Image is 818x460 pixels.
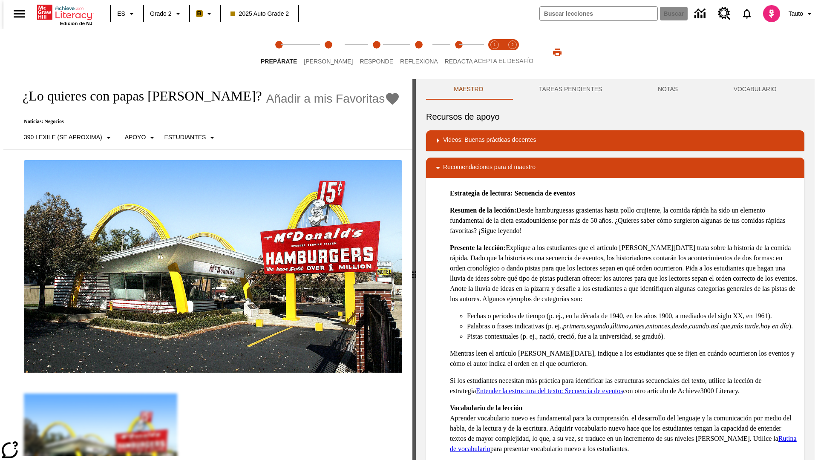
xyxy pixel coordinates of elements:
span: Añadir a mis Favoritas [266,92,385,106]
button: Acepta el desafío lee step 1 of 2 [482,29,507,76]
div: activity [416,79,815,460]
a: Notificaciones [736,3,758,25]
li: Palabras o frases indicativas (p. ej., , , , , , , , , , ). [467,321,798,331]
strong: Estrategia de lectura: Secuencia de eventos [450,190,575,197]
em: segundo [587,322,609,330]
a: Centro de recursos, Se abrirá en una pestaña nueva. [713,2,736,25]
em: cuando [689,322,709,330]
button: Perfil/Configuración [785,6,818,21]
div: Instructional Panel Tabs [426,79,804,100]
span: Reflexiona [400,58,438,65]
p: Videos: Buenas prácticas docentes [443,135,536,146]
img: avatar image [763,5,780,22]
button: Redacta step 5 of 5 [438,29,480,76]
em: último [611,322,628,330]
p: Desde hamburguesas grasientas hasta pollo crujiente, la comida rápida ha sido un elemento fundame... [450,205,798,236]
a: Centro de información [689,2,713,26]
em: así que [711,322,730,330]
h6: Recursos de apoyo [426,110,804,124]
button: VOCABULARIO [706,79,804,100]
em: primero [563,322,585,330]
em: más tarde [732,322,759,330]
button: Acepta el desafío contesta step 2 of 2 [500,29,525,76]
div: Videos: Buenas prácticas docentes [426,130,804,151]
button: Grado: Grado 2, Elige un grado [147,6,187,21]
button: Escoja un nuevo avatar [758,3,785,25]
strong: Presente la lección: [450,244,506,251]
span: ES [117,9,125,18]
button: Responde step 3 of 5 [353,29,400,76]
input: Buscar campo [540,7,657,20]
img: Uno de los primeros locales de McDonald's, con el icónico letrero rojo y los arcos amarillos. [24,160,402,373]
span: Prepárate [261,58,297,65]
div: Recomendaciones para el maestro [426,158,804,178]
text: 1 [493,43,495,47]
span: 2025 Auto Grade 2 [230,9,289,18]
p: 390 Lexile (Se aproxima) [24,133,102,142]
p: Si los estudiantes necesitan más práctica para identificar las estructuras secuenciales del texto... [450,376,798,396]
button: Seleccionar estudiante [161,130,221,145]
p: Explique a los estudiantes que el artículo [PERSON_NAME][DATE] trata sobre la historia de la comi... [450,243,798,304]
button: Boost El color de la clase es anaranjado claro. Cambiar el color de la clase. [193,6,218,21]
p: Noticias: Negocios [14,118,400,125]
li: Pistas contextuales (p. ej., nació, creció, fue a la universidad, se graduó). [467,331,798,342]
p: Apoyo [125,133,146,142]
span: Grado 2 [150,9,172,18]
button: Imprimir [544,45,571,60]
span: Tauto [789,9,803,18]
em: antes [630,322,645,330]
a: Entender la estructura del texto: Secuencia de eventos [476,387,623,394]
button: Maestro [426,79,511,100]
strong: Vocabulario de la lección [450,404,523,411]
span: ACEPTA EL DESAFÍO [474,57,533,64]
span: [PERSON_NAME] [304,58,353,65]
div: Pulsa la tecla de intro o la barra espaciadora y luego presiona las flechas de derecha e izquierd... [412,79,416,460]
p: Recomendaciones para el maestro [443,163,536,173]
div: reading [3,79,412,456]
button: Reflexiona step 4 of 5 [393,29,445,76]
em: desde [672,322,687,330]
button: Lee step 2 of 5 [297,29,360,76]
p: Estudiantes [164,133,206,142]
em: hoy en día [760,322,789,330]
button: Tipo de apoyo, Apoyo [121,130,161,145]
span: B [197,8,202,19]
span: Responde [360,58,393,65]
button: Abrir el menú lateral [7,1,32,26]
button: TAREAS PENDIENTES [511,79,630,100]
button: Añadir a mis Favoritas - ¿Lo quieres con papas fritas? [266,91,400,106]
em: entonces [646,322,670,330]
li: Fechas o periodos de tiempo (p. ej., en la década de 1940, en los años 1900, a mediados del siglo... [467,311,798,321]
button: Seleccione Lexile, 390 Lexile (Se aproxima) [20,130,117,145]
text: 2 [511,43,513,47]
p: Mientras leen el artículo [PERSON_NAME][DATE], indique a los estudiantes que se fijen en cuándo o... [450,348,798,369]
button: Prepárate step 1 of 5 [254,29,304,76]
strong: Resumen de la lección: [450,207,516,214]
button: Lenguaje: ES, Selecciona un idioma [113,6,141,21]
div: Portada [37,3,92,26]
h1: ¿Lo quieres con papas [PERSON_NAME]? [14,88,262,104]
span: Edición de NJ [60,21,92,26]
button: NOTAS [630,79,706,100]
span: Redacta [445,58,473,65]
p: Aprender vocabulario nuevo es fundamental para la comprensión, el desarrollo del lenguaje y la co... [450,403,798,454]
